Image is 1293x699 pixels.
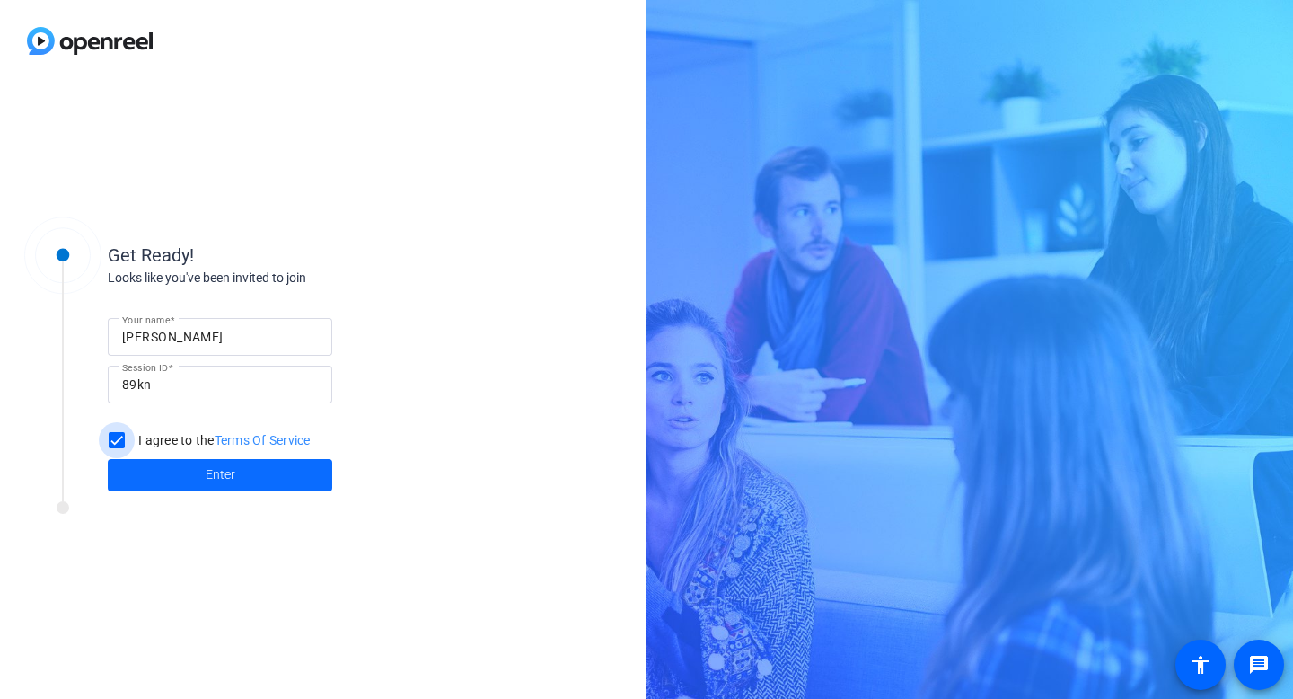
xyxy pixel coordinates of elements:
div: Looks like you've been invited to join [108,269,467,288]
mat-label: Session ID [122,362,168,373]
span: Enter [206,465,235,484]
a: Terms Of Service [215,433,311,447]
mat-label: Your name [122,314,170,325]
mat-icon: accessibility [1190,654,1211,676]
div: Get Ready! [108,242,467,269]
button: Enter [108,459,332,491]
mat-icon: message [1248,654,1270,676]
label: I agree to the [135,431,311,449]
